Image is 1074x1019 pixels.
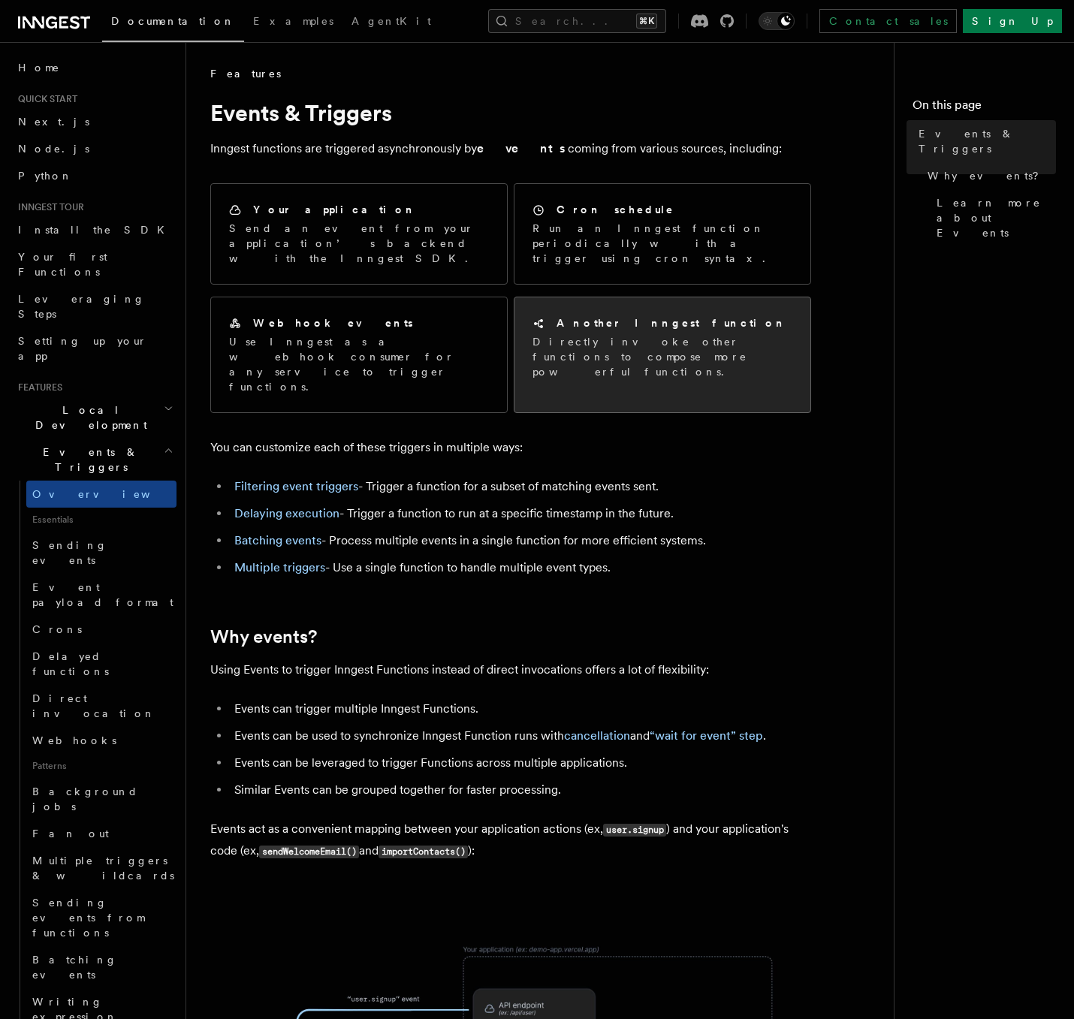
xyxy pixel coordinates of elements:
a: Delaying execution [234,506,339,520]
a: Install the SDK [12,216,176,243]
li: - Trigger a function for a subset of matching events sent. [230,476,811,497]
a: Home [12,54,176,81]
span: Patterns [26,754,176,778]
span: Next.js [18,116,89,128]
a: “wait for event” step [650,728,763,743]
a: cancellation [564,728,630,743]
p: Send an event from your application’s backend with the Inngest SDK. [229,221,489,266]
a: Webhooks [26,727,176,754]
p: You can customize each of these triggers in multiple ways: [210,437,811,458]
span: Event payload format [32,581,173,608]
a: Background jobs [26,778,176,820]
span: Events & Triggers [12,445,164,475]
a: Your first Functions [12,243,176,285]
h4: On this page [913,96,1056,120]
a: Next.js [12,108,176,135]
span: Features [12,381,62,393]
span: Webhooks [32,734,116,746]
span: Quick start [12,93,77,105]
span: Events & Triggers [919,126,1056,156]
span: Setting up your app [18,335,147,362]
h2: Cron schedule [557,202,674,217]
span: Examples [253,15,333,27]
a: Filtering event triggers [234,479,358,493]
span: Learn more about Events [937,195,1056,240]
li: Events can be used to synchronize Inngest Function runs with and . [230,725,811,746]
a: Multiple triggers [234,560,325,574]
code: sendWelcomeEmail() [259,846,359,858]
a: Sending events [26,532,176,574]
h2: Your application [253,202,416,217]
a: Why events? [210,626,317,647]
span: Multiple triggers & wildcards [32,855,174,882]
a: Setting up your app [12,327,176,369]
a: Learn more about Events [931,189,1056,246]
span: Crons [32,623,82,635]
span: Delayed functions [32,650,109,677]
kbd: ⌘K [636,14,657,29]
span: Essentials [26,508,176,532]
span: Node.js [18,143,89,155]
button: Events & Triggers [12,439,176,481]
a: Leveraging Steps [12,285,176,327]
p: Run an Inngest function periodically with a trigger using cron syntax. [532,221,792,266]
span: Leveraging Steps [18,293,145,320]
a: Overview [26,481,176,508]
a: Batching events [26,946,176,988]
a: Cron scheduleRun an Inngest function periodically with a trigger using cron syntax. [514,183,811,285]
h2: Another Inngest function [557,315,786,330]
span: Fan out [32,828,109,840]
span: Your first Functions [18,251,107,278]
a: Batching events [234,533,321,547]
button: Search...⌘K [488,9,666,33]
h1: Events & Triggers [210,99,811,126]
a: Contact sales [819,9,957,33]
span: Documentation [111,15,235,27]
span: Home [18,60,60,75]
a: Fan out [26,820,176,847]
a: Python [12,162,176,189]
a: Examples [244,5,342,41]
a: AgentKit [342,5,440,41]
a: Direct invocation [26,685,176,727]
code: user.signup [603,824,666,837]
code: importContacts() [379,846,468,858]
span: Overview [32,488,187,500]
button: Toggle dark mode [759,12,795,30]
h2: Webhook events [253,315,413,330]
button: Local Development [12,396,176,439]
span: Features [210,66,281,81]
p: Inngest functions are triggered asynchronously by coming from various sources, including: [210,138,811,159]
li: - Trigger a function to run at a specific timestamp in the future. [230,503,811,524]
span: Background jobs [32,785,138,812]
p: Using Events to trigger Inngest Functions instead of direct invocations offers a lot of flexibility: [210,659,811,680]
li: - Use a single function to handle multiple event types. [230,557,811,578]
a: Another Inngest functionDirectly invoke other functions to compose more powerful functions. [514,297,811,413]
span: Install the SDK [18,224,173,236]
a: Your applicationSend an event from your application’s backend with the Inngest SDK. [210,183,508,285]
a: Why events? [922,162,1056,189]
span: Sending events [32,539,107,566]
a: Documentation [102,5,244,42]
span: Why events? [928,168,1049,183]
a: Delayed functions [26,643,176,685]
p: Use Inngest as a webhook consumer for any service to trigger functions. [229,334,489,394]
a: Events & Triggers [913,120,1056,162]
a: Multiple triggers & wildcards [26,847,176,889]
span: Batching events [32,954,117,981]
strong: events [477,141,568,155]
a: Crons [26,616,176,643]
span: AgentKit [351,15,431,27]
li: Events can be leveraged to trigger Functions across multiple applications. [230,752,811,773]
span: Local Development [12,402,164,433]
p: Events act as a convenient mapping between your application actions (ex, ) and your application's... [210,819,811,862]
li: Similar Events can be grouped together for faster processing. [230,779,811,800]
a: Sending events from functions [26,889,176,946]
a: Webhook eventsUse Inngest as a webhook consumer for any service to trigger functions. [210,297,508,413]
span: Sending events from functions [32,897,144,939]
li: Events can trigger multiple Inngest Functions. [230,698,811,719]
a: Sign Up [963,9,1062,33]
span: Inngest tour [12,201,84,213]
p: Directly invoke other functions to compose more powerful functions. [532,334,792,379]
a: Event payload format [26,574,176,616]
